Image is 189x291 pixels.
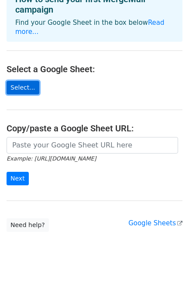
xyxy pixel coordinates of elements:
a: Need help? [7,218,49,232]
iframe: Chat Widget [145,249,189,291]
h4: Select a Google Sheet: [7,64,182,74]
input: Paste your Google Sheet URL here [7,137,178,154]
input: Next [7,172,29,185]
a: Google Sheets [128,219,182,227]
p: Find your Google Sheet in the box below [15,18,174,37]
small: Example: [URL][DOMAIN_NAME] [7,155,96,162]
h4: Copy/paste a Google Sheet URL: [7,123,182,134]
a: Read more... [15,19,165,36]
a: Select... [7,81,39,94]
